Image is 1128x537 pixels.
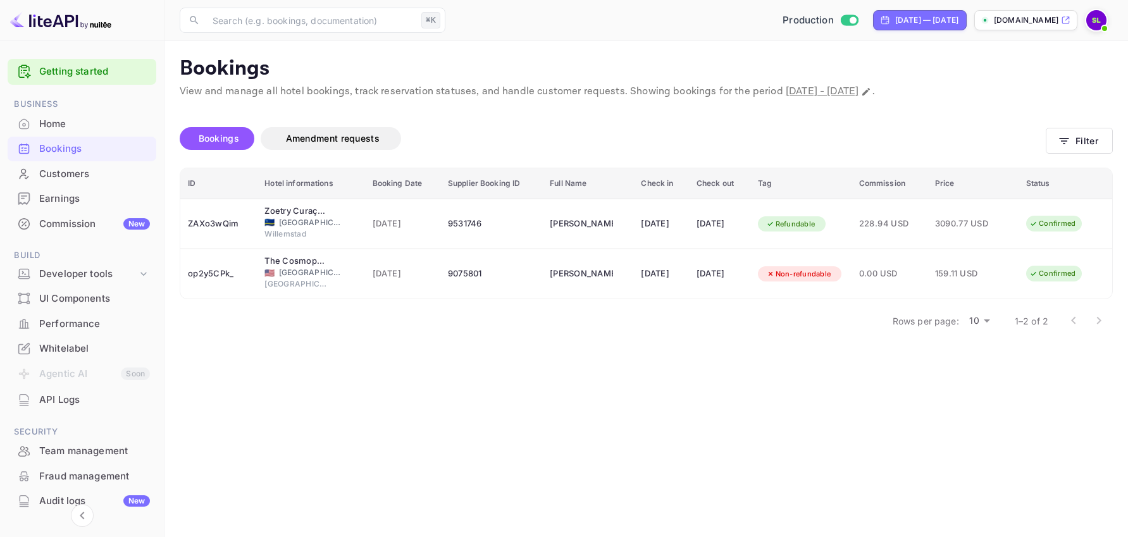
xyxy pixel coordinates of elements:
span: [DATE] [373,267,433,281]
img: Shri Lildharrie [1086,10,1106,30]
th: Booking Date [365,168,440,199]
div: Refundable [758,216,824,232]
div: Zoetry Curaçao Resort & Spa - All Inclusive [264,205,328,218]
div: Confirmed [1021,216,1084,231]
div: Non-refundable [758,266,840,282]
div: account-settings tabs [180,127,1046,150]
span: Security [8,425,156,439]
div: Earnings [8,187,156,211]
div: 9075801 [448,264,535,284]
span: Willemstad [264,228,328,240]
span: Production [783,13,834,28]
p: Bookings [180,56,1113,82]
span: Amendment requests [286,133,380,144]
a: Customers [8,162,156,185]
div: ⌘K [421,12,440,28]
div: op2y5CPk_ [188,264,249,284]
table: booking table [180,168,1112,299]
p: 1–2 of 2 [1015,314,1048,328]
a: Audit logsNew [8,489,156,512]
div: Team management [39,444,150,459]
div: 10 [964,312,995,330]
div: New [123,218,150,230]
p: View and manage all hotel bookings, track reservation statuses, and handle customer requests. Sho... [180,84,1113,99]
span: 159.11 USD [935,267,998,281]
th: Commission [852,168,927,199]
a: CommissionNew [8,212,156,235]
div: API Logs [8,388,156,412]
span: Bookings [199,133,239,144]
a: Getting started [39,65,150,79]
span: [DATE] [373,217,433,231]
div: Customers [8,162,156,187]
div: Gary Ferone [550,214,613,234]
div: [DATE] [641,214,681,234]
span: [DATE] - [DATE] [786,85,858,98]
th: Check out [689,168,750,199]
span: Build [8,249,156,262]
div: Fraud management [39,469,150,484]
div: Developer tools [39,267,137,281]
div: CommissionNew [8,212,156,237]
div: Home [8,112,156,137]
div: [DATE] [697,264,743,284]
div: Performance [39,317,150,331]
span: [GEOGRAPHIC_DATA] [279,217,342,228]
div: [DATE] [697,214,743,234]
th: ID [180,168,257,199]
div: Performance [8,312,156,336]
a: Earnings [8,187,156,210]
div: Audit logs [39,494,150,509]
p: [DOMAIN_NAME] [994,15,1058,26]
div: Bookings [8,137,156,161]
div: The Cosmopolitan Of Las Vegas [264,255,328,268]
div: UI Components [8,287,156,311]
span: [GEOGRAPHIC_DATA] [279,267,342,278]
span: Curaçao [264,218,275,226]
a: Team management [8,439,156,462]
a: UI Components [8,287,156,310]
p: Rows per page: [893,314,959,328]
div: Shri Lildharrie [550,264,613,284]
span: United States of America [264,269,275,277]
button: Change date range [860,85,872,98]
th: Full Name [542,168,633,199]
div: [DATE] [641,264,681,284]
div: Switch to Sandbox mode [778,13,863,28]
button: Filter [1046,128,1113,154]
div: Customers [39,167,150,182]
th: Tag [750,168,852,199]
a: Fraud management [8,464,156,488]
input: Search (e.g. bookings, documentation) [205,8,416,33]
div: Fraud management [8,464,156,489]
div: Audit logsNew [8,489,156,514]
th: Supplier Booking ID [440,168,542,199]
div: API Logs [39,393,150,407]
span: 0.00 USD [859,267,920,281]
a: Bookings [8,137,156,160]
div: Confirmed [1021,266,1084,281]
button: Collapse navigation [71,504,94,527]
div: New [123,495,150,507]
div: Whitelabel [39,342,150,356]
div: Team management [8,439,156,464]
div: Commission [39,217,150,231]
a: Whitelabel [8,336,156,360]
div: Home [39,117,150,132]
a: Home [8,112,156,135]
div: Bookings [39,142,150,156]
th: Status [1019,168,1112,199]
th: Price [927,168,1019,199]
a: API Logs [8,388,156,411]
div: 9531746 [448,214,535,234]
div: Whitelabel [8,336,156,361]
th: Hotel informations [257,168,364,199]
a: Performance [8,312,156,335]
div: Earnings [39,192,150,206]
span: 3090.77 USD [935,217,998,231]
div: [DATE] — [DATE] [895,15,958,26]
div: Developer tools [8,263,156,285]
span: Business [8,97,156,111]
div: Getting started [8,59,156,85]
div: UI Components [39,292,150,306]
